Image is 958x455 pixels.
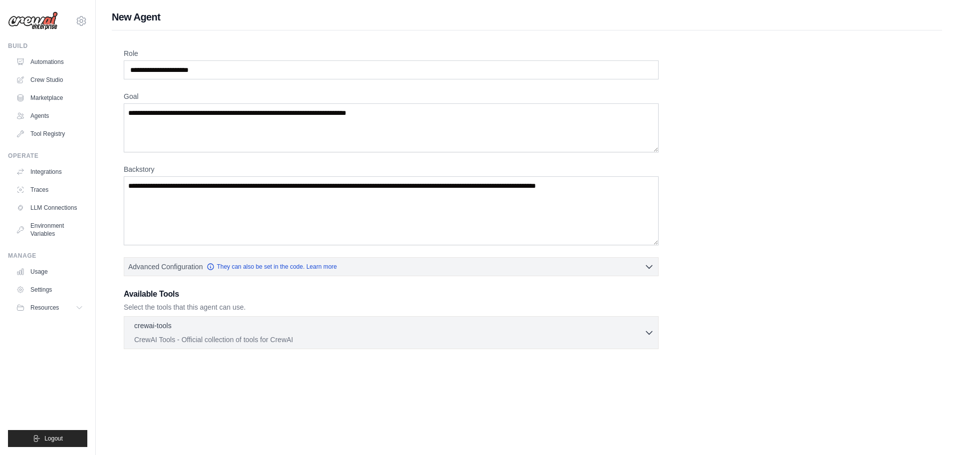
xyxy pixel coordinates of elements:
[8,152,87,160] div: Operate
[124,164,659,174] label: Backstory
[8,42,87,50] div: Build
[12,200,87,216] a: LLM Connections
[124,91,659,101] label: Goal
[124,302,659,312] p: Select the tools that this agent can use.
[128,321,654,345] button: crewai-tools CrewAI Tools - Official collection of tools for CrewAI
[12,54,87,70] a: Automations
[12,182,87,198] a: Traces
[44,435,63,443] span: Logout
[124,258,658,276] button: Advanced Configuration They can also be set in the code. Learn more
[8,252,87,260] div: Manage
[12,108,87,124] a: Agents
[134,335,644,345] p: CrewAI Tools - Official collection of tools for CrewAI
[134,321,172,331] p: crewai-tools
[8,11,58,30] img: Logo
[12,264,87,280] a: Usage
[12,282,87,298] a: Settings
[128,262,203,272] span: Advanced Configuration
[12,72,87,88] a: Crew Studio
[12,300,87,316] button: Resources
[207,263,337,271] a: They can also be set in the code. Learn more
[30,304,59,312] span: Resources
[124,288,659,300] h3: Available Tools
[12,218,87,242] a: Environment Variables
[124,48,659,58] label: Role
[12,126,87,142] a: Tool Registry
[12,164,87,180] a: Integrations
[12,90,87,106] a: Marketplace
[8,430,87,447] button: Logout
[112,10,942,24] h1: New Agent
